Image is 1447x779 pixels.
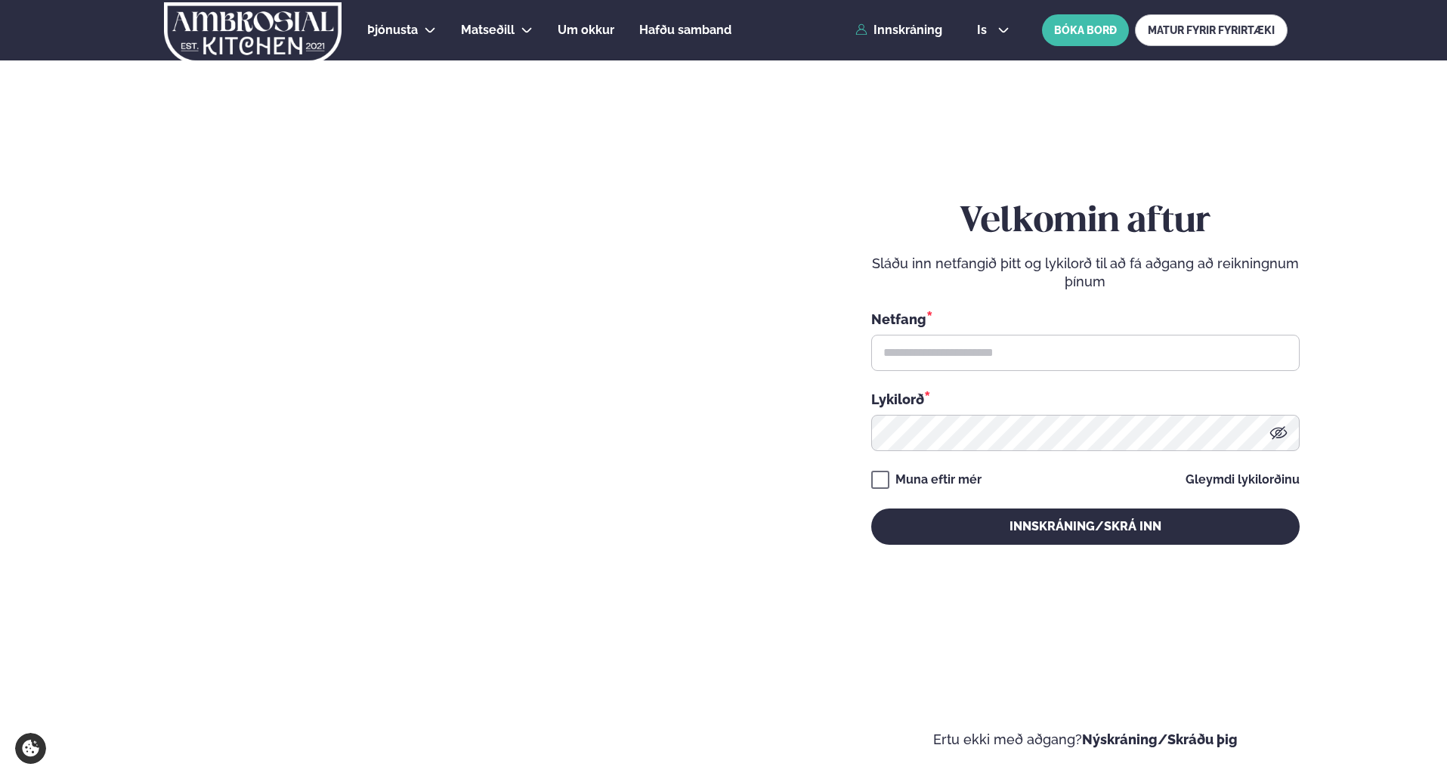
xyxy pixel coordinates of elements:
[45,652,359,688] p: Ef eitthvað sameinar fólk, þá er [PERSON_NAME] matarferðalag.
[1042,14,1129,46] button: BÓKA BORÐ
[461,21,515,39] a: Matseðill
[558,21,614,39] a: Um okkur
[15,733,46,764] a: Cookie settings
[871,255,1300,291] p: Sláðu inn netfangið þitt og lykilorð til að fá aðgang að reikningnum þínum
[977,24,991,36] span: is
[871,201,1300,243] h2: Velkomin aftur
[461,23,515,37] span: Matseðill
[367,21,418,39] a: Þjónusta
[1186,474,1300,486] a: Gleymdi lykilorðinu
[639,21,731,39] a: Hafðu samband
[367,23,418,37] span: Þjónusta
[162,2,343,64] img: logo
[871,309,1300,329] div: Netfang
[871,389,1300,409] div: Lykilorð
[1135,14,1288,46] a: MATUR FYRIR FYRIRTÆKI
[855,23,942,37] a: Innskráning
[558,23,614,37] span: Um okkur
[45,507,359,634] h2: Velkomin á Ambrosial kitchen!
[769,731,1402,749] p: Ertu ekki með aðgang?
[1082,731,1238,747] a: Nýskráning/Skráðu þig
[639,23,731,37] span: Hafðu samband
[871,509,1300,545] button: Innskráning/Skrá inn
[965,24,1022,36] button: is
